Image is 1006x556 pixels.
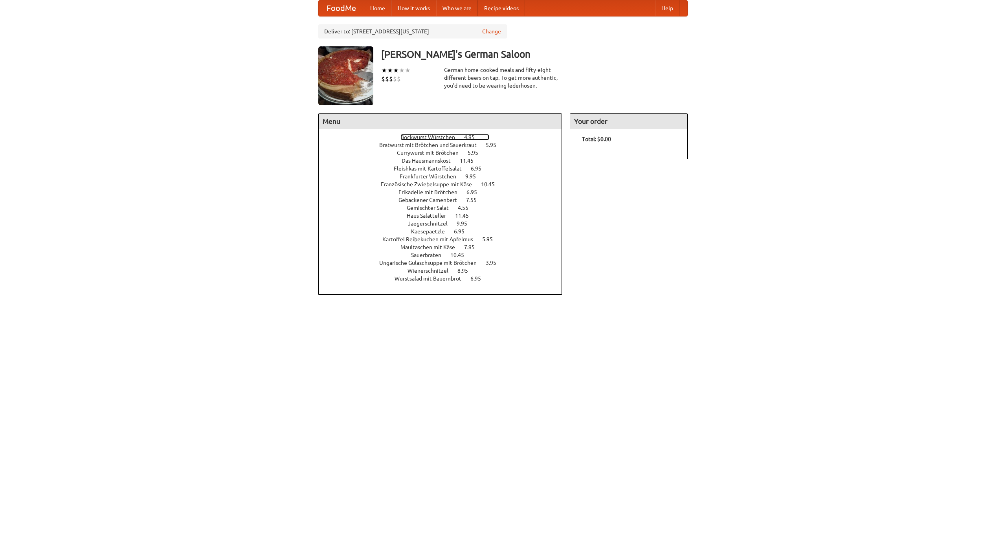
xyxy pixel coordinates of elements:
[481,181,503,187] span: 10.45
[393,66,399,75] li: ★
[408,220,455,227] span: Jaegerschnitzel
[394,165,470,172] span: Fleishkas mit Kartoffelsalat
[381,181,480,187] span: Französische Zwiebelsuppe mit Käse
[319,114,562,129] h4: Menu
[395,275,469,282] span: Wurstsalad mit Bauernbrot
[468,150,486,156] span: 5.95
[398,189,465,195] span: Frikadelle mit Brötchen
[394,165,496,172] a: Fleishkas mit Kartoffelsalat 6.95
[399,66,405,75] li: ★
[389,75,393,83] li: $
[382,236,507,242] a: Kartoffel Reibekuchen mit Apfelmus 5.95
[397,150,466,156] span: Currywurst mit Brötchen
[444,66,562,90] div: German home-cooked meals and fifty-eight different beers on tap. To get more authentic, you'd nee...
[436,0,478,16] a: Who we are
[398,197,465,203] span: Gebackener Camenbert
[408,268,456,274] span: Wienerschnitzel
[408,220,482,227] a: Jaegerschnitzel 9.95
[471,165,489,172] span: 6.95
[400,244,489,250] a: Maultaschen mit Käse 7.95
[397,150,493,156] a: Currywurst mit Brötchen 5.95
[398,197,491,203] a: Gebackener Camenbert 7.55
[405,66,411,75] li: ★
[397,75,401,83] li: $
[478,0,525,16] a: Recipe videos
[319,0,364,16] a: FoodMe
[318,24,507,39] div: Deliver to: [STREET_ADDRESS][US_STATE]
[381,181,509,187] a: Französische Zwiebelsuppe mit Käse 10.45
[379,142,511,148] a: Bratwurst mit Brötchen und Sauerkraut 5.95
[364,0,391,16] a: Home
[379,260,485,266] span: Ungarische Gulaschsuppe mit Brötchen
[460,158,481,164] span: 11.45
[407,205,483,211] a: Gemischter Salat 4.55
[407,213,483,219] a: Haus Salatteller 11.45
[381,66,387,75] li: ★
[570,114,687,129] h4: Your order
[486,260,504,266] span: 3.95
[400,173,464,180] span: Frankfurter Würstchen
[450,252,472,258] span: 10.45
[400,134,489,140] a: Bockwurst Würstchen 4.95
[381,46,688,62] h3: [PERSON_NAME]'s German Saloon
[411,228,479,235] a: Kaesepaetzle 6.95
[457,220,475,227] span: 9.95
[482,28,501,35] a: Change
[381,75,385,83] li: $
[391,0,436,16] a: How it works
[455,213,477,219] span: 11.45
[385,75,389,83] li: $
[379,142,485,148] span: Bratwurst mit Brötchen und Sauerkraut
[379,260,511,266] a: Ungarische Gulaschsuppe mit Brötchen 3.95
[457,268,476,274] span: 8.95
[400,173,490,180] a: Frankfurter Würstchen 9.95
[466,197,485,203] span: 7.55
[482,236,501,242] span: 5.95
[458,205,476,211] span: 4.55
[402,158,488,164] a: Das Hausmannskost 11.45
[400,244,463,250] span: Maultaschen mit Käse
[464,134,483,140] span: 4.95
[387,66,393,75] li: ★
[398,189,492,195] a: Frikadelle mit Brötchen 6.95
[395,275,496,282] a: Wurstsalad mit Bauernbrot 6.95
[400,134,463,140] span: Bockwurst Würstchen
[470,275,489,282] span: 6.95
[411,252,479,258] a: Sauerbraten 10.45
[486,142,504,148] span: 5.95
[407,213,454,219] span: Haus Salatteller
[411,228,453,235] span: Kaesepaetzle
[393,75,397,83] li: $
[454,228,472,235] span: 6.95
[655,0,679,16] a: Help
[402,158,459,164] span: Das Hausmannskost
[465,173,484,180] span: 9.95
[464,244,483,250] span: 7.95
[408,268,483,274] a: Wienerschnitzel 8.95
[411,252,449,258] span: Sauerbraten
[318,46,373,105] img: angular.jpg
[407,205,457,211] span: Gemischter Salat
[382,236,481,242] span: Kartoffel Reibekuchen mit Apfelmus
[582,136,611,142] b: Total: $0.00
[466,189,485,195] span: 6.95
